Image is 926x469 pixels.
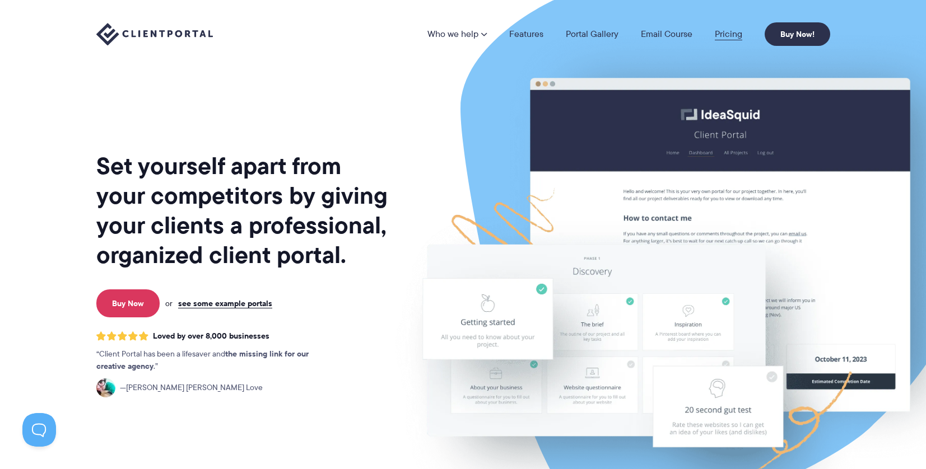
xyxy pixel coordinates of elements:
[509,30,543,39] a: Features
[765,22,830,46] a: Buy Now!
[165,298,173,308] span: or
[96,289,160,317] a: Buy Now
[22,413,56,447] iframe: Toggle Customer Support
[96,348,332,373] p: Client Portal has been a lifesaver and .
[96,151,390,270] h1: Set yourself apart from your competitors by giving your clients a professional, organized client ...
[427,30,487,39] a: Who we help
[641,30,692,39] a: Email Course
[96,348,309,372] strong: the missing link for our creative agency
[715,30,742,39] a: Pricing
[153,331,269,341] span: Loved by over 8,000 businesses
[566,30,618,39] a: Portal Gallery
[120,382,263,394] span: [PERSON_NAME] [PERSON_NAME] Love
[178,298,272,308] a: see some example portals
